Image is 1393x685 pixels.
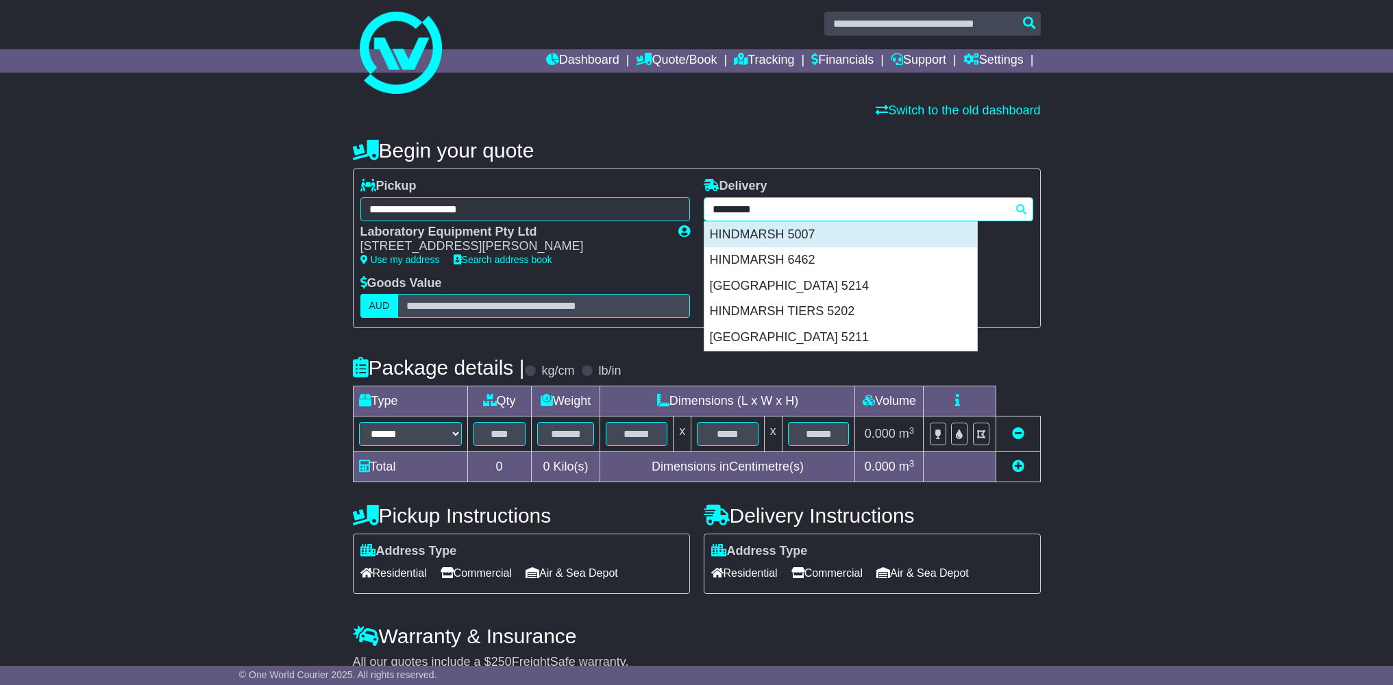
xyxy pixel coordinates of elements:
label: Goods Value [360,276,442,291]
a: Search address book [454,254,552,265]
a: Use my address [360,254,440,265]
span: Air & Sea Depot [526,562,618,584]
span: © One World Courier 2025. All rights reserved. [239,669,437,680]
td: Dimensions (L x W x H) [600,386,855,416]
div: All our quotes include a $ FreightSafe warranty. [353,655,1041,670]
td: x [674,416,691,452]
div: Laboratory Equipment Pty Ltd [360,225,665,240]
a: Add new item [1012,460,1024,473]
div: [GEOGRAPHIC_DATA] 5214 [704,273,977,299]
td: x [764,416,782,452]
sup: 3 [909,425,915,436]
h4: Delivery Instructions [704,504,1041,527]
label: AUD [360,294,399,318]
label: lb/in [598,364,621,379]
div: HINDMARSH 6462 [704,247,977,273]
label: Address Type [711,544,808,559]
span: Residential [711,562,778,584]
a: Settings [963,49,1024,73]
h4: Warranty & Insurance [353,625,1041,647]
label: Address Type [360,544,457,559]
h4: Pickup Instructions [353,504,690,527]
a: Quote/Book [636,49,717,73]
a: Tracking [734,49,794,73]
span: Commercial [441,562,512,584]
td: Weight [531,386,600,416]
td: Kilo(s) [531,452,600,482]
h4: Begin your quote [353,139,1041,162]
span: Air & Sea Depot [876,562,969,584]
div: [GEOGRAPHIC_DATA] 5211 [704,325,977,351]
a: Remove this item [1012,427,1024,440]
td: Qty [467,386,531,416]
div: HINDMARSH 5007 [704,222,977,248]
label: kg/cm [541,364,574,379]
span: m [899,460,915,473]
a: Switch to the old dashboard [876,103,1040,117]
span: Residential [360,562,427,584]
td: Volume [855,386,924,416]
span: m [899,427,915,440]
td: 0 [467,452,531,482]
a: Financials [811,49,874,73]
a: Support [891,49,946,73]
td: Total [353,452,467,482]
sup: 3 [909,458,915,469]
span: 0.000 [865,460,896,473]
span: 0.000 [865,427,896,440]
div: [STREET_ADDRESS][PERSON_NAME] [360,239,665,254]
span: 250 [491,655,512,669]
td: Type [353,386,467,416]
h4: Package details | [353,356,525,379]
span: Commercial [791,562,863,584]
a: Dashboard [546,49,619,73]
td: Dimensions in Centimetre(s) [600,452,855,482]
span: 0 [543,460,550,473]
label: Pickup [360,179,417,194]
div: HINDMARSH TIERS 5202 [704,299,977,325]
label: Delivery [704,179,767,194]
typeahead: Please provide city [704,197,1033,221]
